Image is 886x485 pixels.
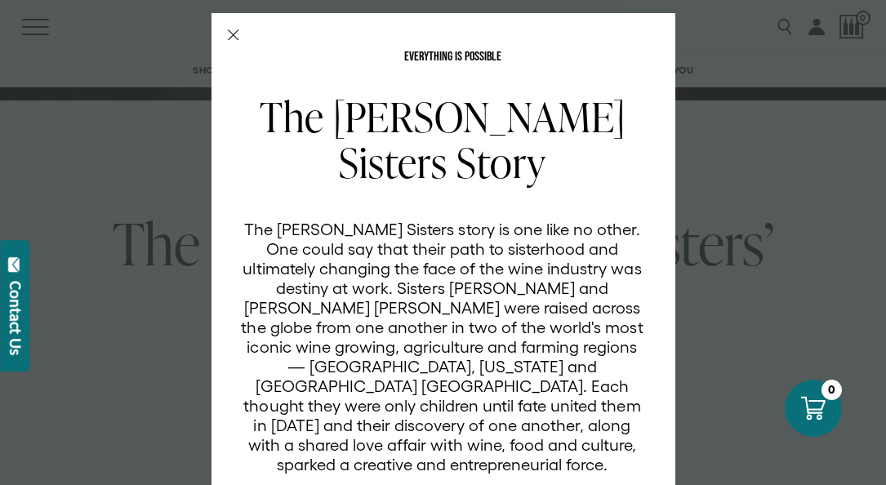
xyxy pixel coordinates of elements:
div: 0 [821,380,842,400]
p: EVERYTHING IS POSSIBLE [241,51,665,64]
h2: The [PERSON_NAME] Sisters Story [241,94,644,185]
button: Close Modal [228,29,239,41]
div: Contact Us [7,281,24,355]
p: The [PERSON_NAME] Sisters story is one like no other. One could say that their path to sisterhood... [241,220,644,474]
